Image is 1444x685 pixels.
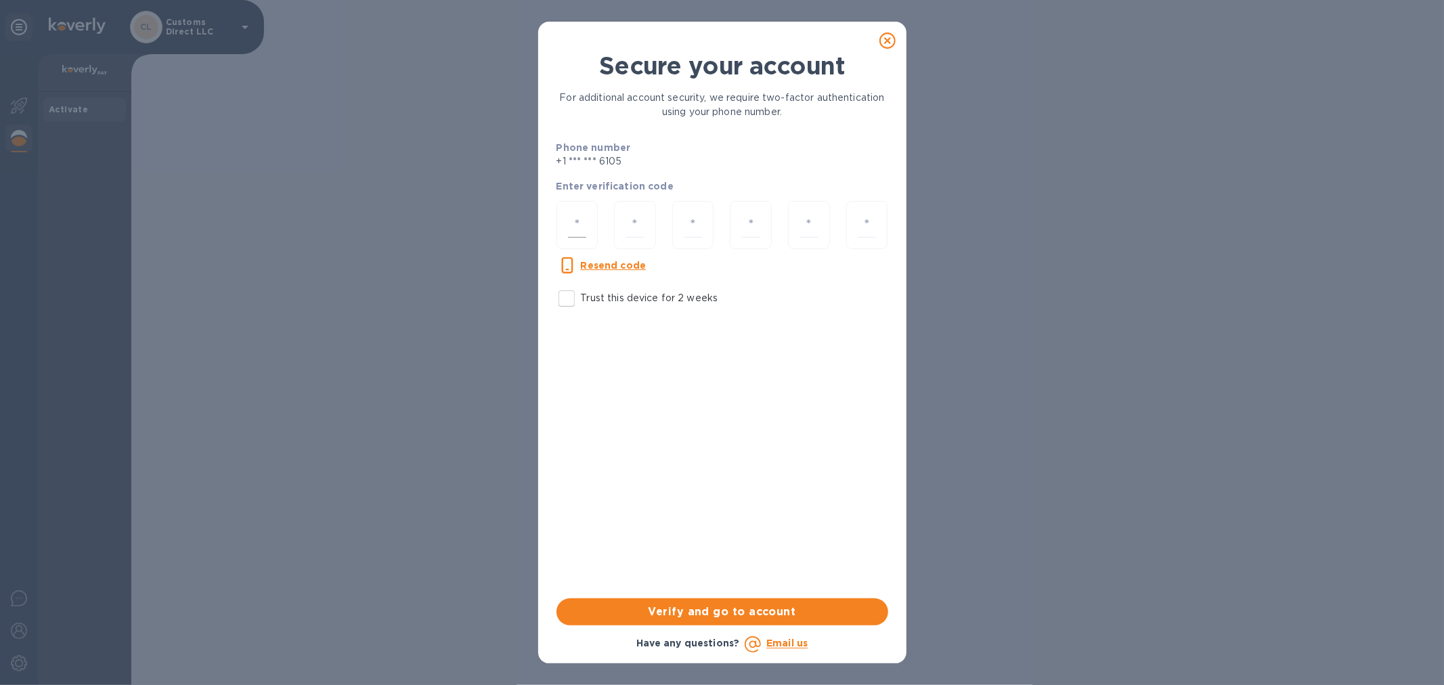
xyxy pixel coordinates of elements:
b: Phone number [556,142,631,153]
a: Email us [766,638,808,649]
button: Verify and go to account [556,598,888,625]
b: Have any questions? [636,638,740,648]
u: Resend code [581,260,647,271]
p: Enter verification code [556,179,888,193]
p: For additional account security, we require two-factor authentication using your phone number. [556,91,888,119]
span: Verify and go to account [567,604,877,620]
h1: Secure your account [556,51,888,80]
p: Trust this device for 2 weeks [581,291,718,305]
